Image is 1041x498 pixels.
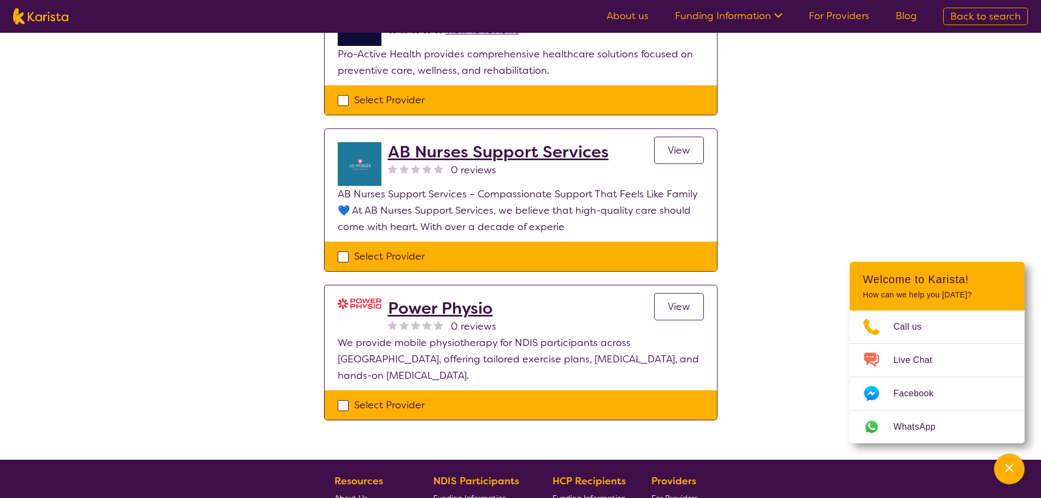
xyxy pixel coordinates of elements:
a: Blog [896,9,917,22]
span: 0 reviews [451,318,496,335]
span: 0 reviews [451,162,496,178]
img: nonereviewstar [399,320,409,330]
a: Funding Information [675,9,783,22]
ul: Choose channel [850,310,1025,443]
span: Live Chat [893,352,945,368]
a: Back to search [943,8,1028,25]
span: View [668,300,690,313]
a: Web link opens in a new tab. [850,411,1025,443]
b: HCP Recipients [552,474,626,488]
img: Karista logo [13,8,68,25]
a: View [654,137,704,164]
img: s0v8uhnackymoofsci5m.png [338,298,381,309]
p: Pro-Active Health provides comprehensive healthcare solutions focused on preventive care, wellnes... [338,46,704,79]
a: About us [607,9,649,22]
img: nonereviewstar [422,164,432,173]
div: Channel Menu [850,262,1025,443]
span: Back to search [950,10,1021,23]
a: Power Physio [388,298,496,318]
span: Facebook [893,385,946,402]
button: Channel Menu [994,454,1025,484]
img: nonereviewstar [411,320,420,330]
p: AB Nurses Support Services – Compassionate Support That Feels Like Family 💙 At AB Nurses Support ... [338,186,704,235]
a: AB Nurses Support Services [388,142,609,162]
img: nonereviewstar [388,320,397,330]
span: View [668,144,690,157]
span: WhatsApp [893,419,949,435]
img: nonereviewstar [411,164,420,173]
b: Providers [651,474,696,488]
a: For Providers [809,9,869,22]
span: Call us [893,319,935,335]
img: nonereviewstar [388,164,397,173]
p: How can we help you [DATE]? [863,290,1011,300]
img: n2gfxm2nqgxdb4w4o8vn.jpg [338,142,381,186]
b: Resources [334,474,383,488]
img: nonereviewstar [422,320,432,330]
p: We provide mobile physiotherapy for NDIS participants across [GEOGRAPHIC_DATA], offering tailored... [338,335,704,384]
img: nonereviewstar [434,320,443,330]
a: View [654,293,704,320]
img: nonereviewstar [434,164,443,173]
h2: Welcome to Karista! [863,273,1011,286]
b: NDIS Participants [433,474,519,488]
img: nonereviewstar [399,164,409,173]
